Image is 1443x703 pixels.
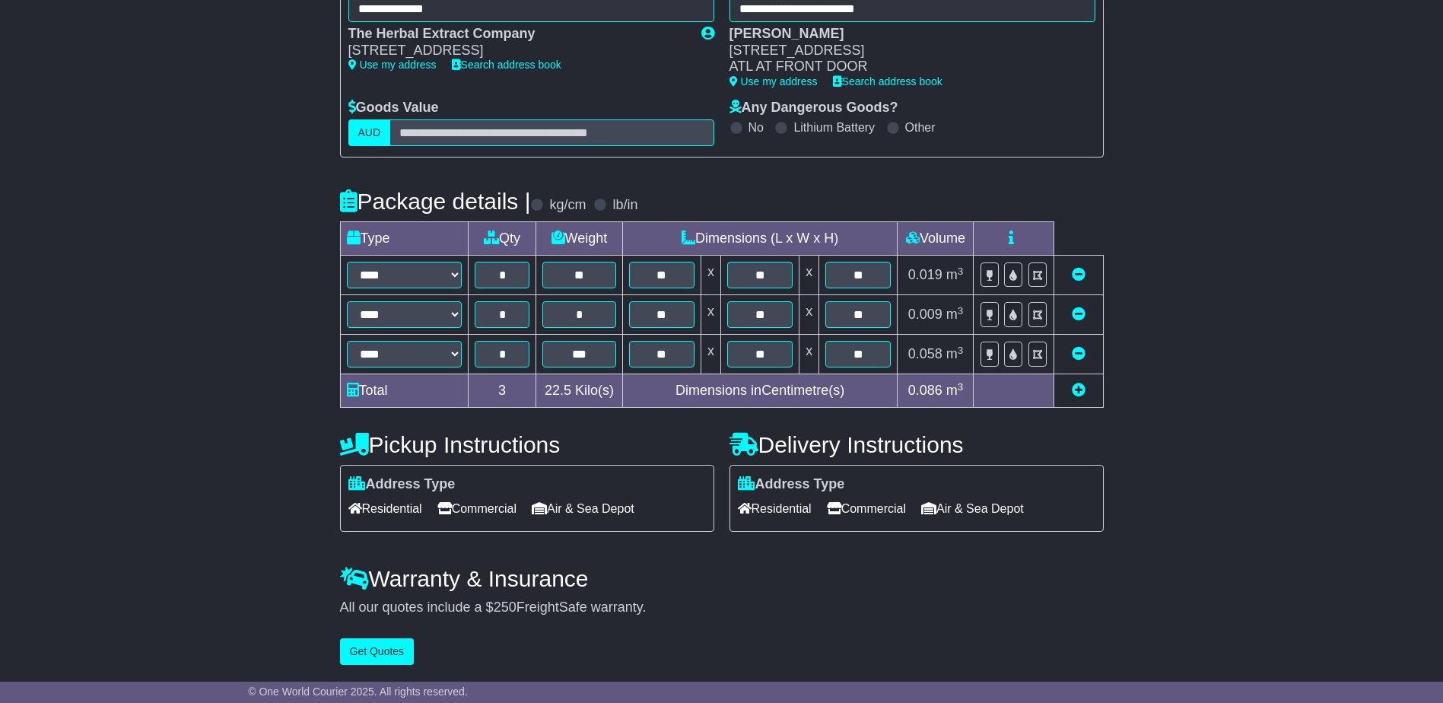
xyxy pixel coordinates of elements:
span: © One World Courier 2025. All rights reserved. [248,686,468,698]
label: Any Dangerous Goods? [729,100,898,116]
span: 250 [494,600,516,615]
td: x [799,295,819,335]
h4: Pickup Instructions [340,432,714,457]
td: Total [340,374,469,408]
td: Kilo(s) [536,374,623,408]
span: Commercial [827,497,906,520]
label: Lithium Battery [793,120,875,135]
sup: 3 [958,305,964,317]
a: Remove this item [1072,307,1085,322]
a: Remove this item [1072,267,1085,282]
div: All our quotes include a $ FreightSafe warranty. [340,600,1104,616]
a: Add new item [1072,383,1085,398]
td: x [701,335,720,374]
a: Remove this item [1072,346,1085,361]
td: Qty [469,222,536,256]
span: m [946,383,964,398]
button: Get Quotes [340,638,415,665]
td: x [799,335,819,374]
h4: Warranty & Insurance [340,566,1104,591]
td: Weight [536,222,623,256]
label: Goods Value [348,100,439,116]
span: Air & Sea Depot [532,497,634,520]
span: Residential [738,497,812,520]
label: AUD [348,119,391,146]
span: 0.058 [908,346,942,361]
td: Dimensions (L x W x H) [622,222,898,256]
div: [PERSON_NAME] [729,26,1080,43]
td: 3 [469,374,536,408]
a: Use my address [729,75,818,87]
label: Address Type [738,476,845,493]
label: No [749,120,764,135]
label: lb/in [612,197,637,214]
span: Residential [348,497,422,520]
a: Use my address [348,59,437,71]
sup: 3 [958,345,964,356]
td: x [701,295,720,335]
h4: Delivery Instructions [729,432,1104,457]
span: 22.5 [545,383,571,398]
td: Type [340,222,469,256]
span: m [946,267,964,282]
div: [STREET_ADDRESS] [729,43,1080,59]
td: x [799,256,819,295]
div: ATL AT FRONT DOOR [729,59,1080,75]
a: Search address book [833,75,942,87]
label: Other [905,120,936,135]
label: Address Type [348,476,456,493]
label: kg/cm [549,197,586,214]
div: [STREET_ADDRESS] [348,43,686,59]
a: Search address book [452,59,561,71]
span: 0.009 [908,307,942,322]
sup: 3 [958,266,964,277]
span: Air & Sea Depot [921,497,1024,520]
td: x [701,256,720,295]
td: Volume [898,222,974,256]
span: 0.019 [908,267,942,282]
span: m [946,307,964,322]
td: Dimensions in Centimetre(s) [622,374,898,408]
sup: 3 [958,381,964,393]
h4: Package details | [340,189,531,214]
div: The Herbal Extract Company [348,26,686,43]
span: Commercial [437,497,516,520]
span: 0.086 [908,383,942,398]
span: m [946,346,964,361]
